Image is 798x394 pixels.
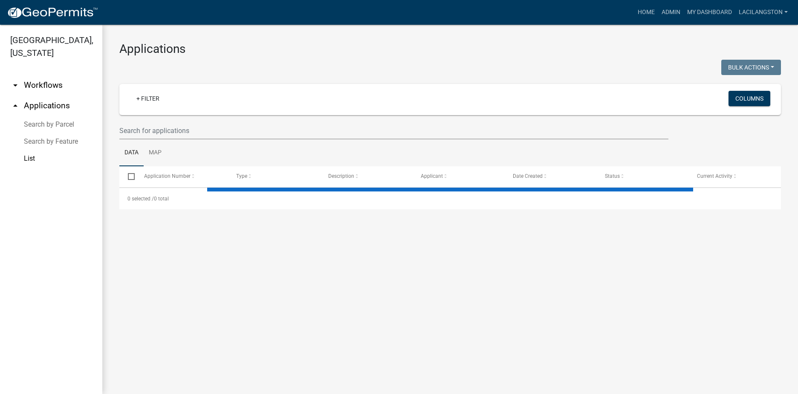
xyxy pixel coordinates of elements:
button: Columns [729,91,770,106]
datatable-header-cell: Status [597,166,689,187]
span: Current Activity [697,173,732,179]
a: Map [144,139,167,167]
datatable-header-cell: Select [119,166,136,187]
datatable-header-cell: Applicant [412,166,504,187]
button: Bulk Actions [721,60,781,75]
span: Type [236,173,247,179]
i: arrow_drop_up [10,101,20,111]
input: Search for applications [119,122,668,139]
span: Description [328,173,354,179]
datatable-header-cell: Date Created [504,166,596,187]
a: My Dashboard [684,4,735,20]
datatable-header-cell: Type [228,166,320,187]
i: arrow_drop_down [10,80,20,90]
datatable-header-cell: Description [320,166,412,187]
span: Status [605,173,620,179]
datatable-header-cell: Application Number [136,166,228,187]
a: Home [634,4,658,20]
span: Applicant [420,173,442,179]
span: Date Created [513,173,543,179]
span: 0 selected / [127,196,154,202]
h3: Applications [119,42,781,56]
a: Admin [658,4,684,20]
div: 0 total [119,188,781,209]
a: + Filter [130,91,166,106]
a: LaciLangston [735,4,791,20]
datatable-header-cell: Current Activity [689,166,781,187]
span: Application Number [144,173,191,179]
a: Data [119,139,144,167]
